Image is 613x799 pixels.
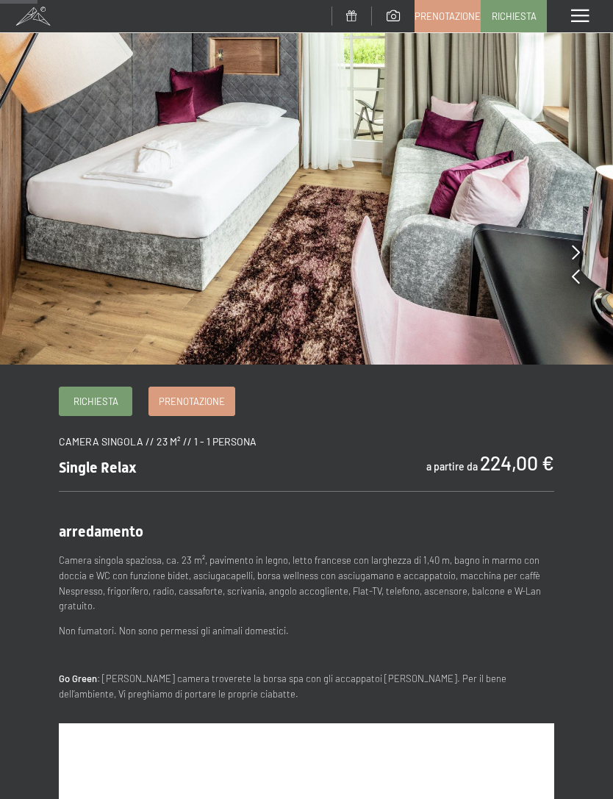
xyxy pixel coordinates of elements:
[481,1,546,32] a: Richiesta
[415,10,481,23] span: Prenotazione
[492,10,537,23] span: Richiesta
[159,395,225,408] span: Prenotazione
[60,387,132,415] a: Richiesta
[59,553,554,614] p: Camera singola spaziosa, ca. 23 m², pavimento in legno, letto francese con larghezza di 1,40 m, b...
[59,671,554,702] p: : [PERSON_NAME] camera troverete la borsa spa con gli accappatoi [PERSON_NAME]. Per il bene dell’...
[74,395,118,408] span: Richiesta
[415,1,480,32] a: Prenotazione
[59,523,143,540] span: arredamento
[149,387,234,415] a: Prenotazione
[480,451,554,474] b: 224,00 €
[59,435,257,448] span: camera singola // 23 m² // 1 - 1 persona
[59,623,554,639] p: Non fumatori. Non sono permessi gli animali domestici.
[59,459,137,476] span: Single Relax
[426,460,478,473] span: a partire da
[59,673,97,684] strong: Go Green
